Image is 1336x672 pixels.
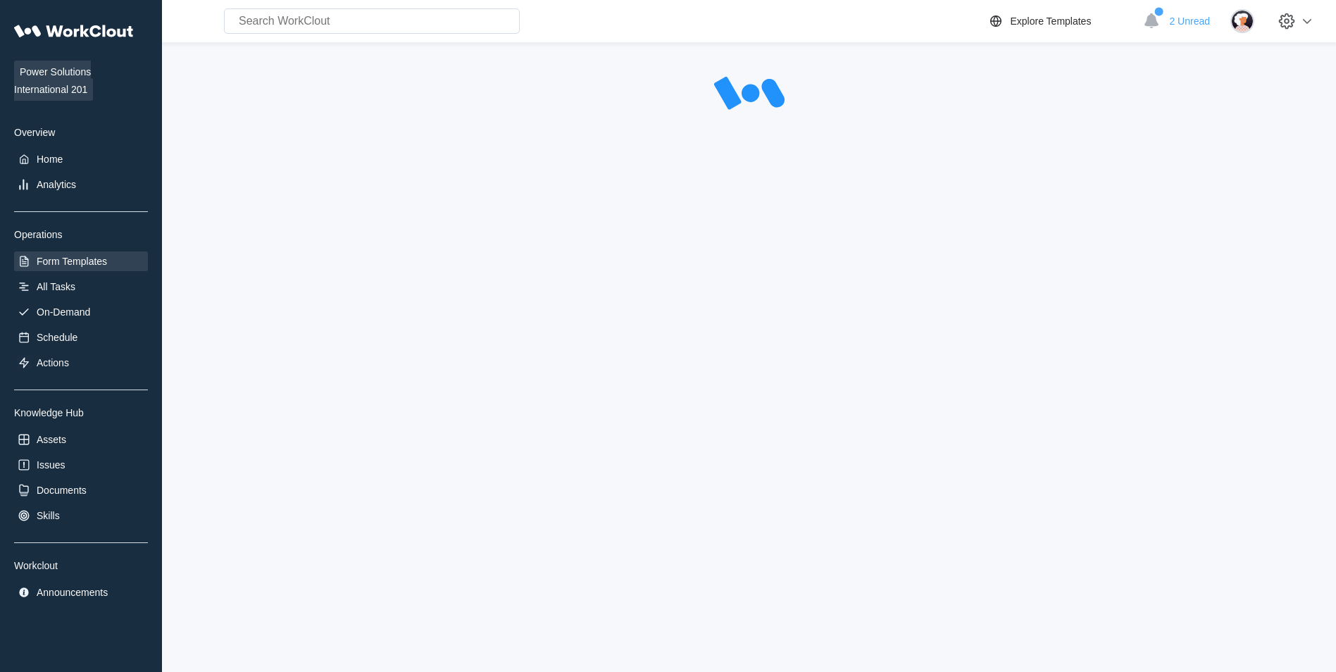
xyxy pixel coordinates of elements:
[37,154,63,165] div: Home
[14,583,148,602] a: Announcements
[37,179,76,190] div: Analytics
[37,332,77,343] div: Schedule
[37,306,90,318] div: On-Demand
[37,459,65,471] div: Issues
[14,61,93,101] span: Power Solutions International 201
[14,251,148,271] a: Form Templates
[14,127,148,138] div: Overview
[987,13,1136,30] a: Explore Templates
[1230,9,1254,33] img: user-4.png
[14,229,148,240] div: Operations
[14,175,148,194] a: Analytics
[14,277,148,297] a: All Tasks
[14,430,148,449] a: Assets
[1169,15,1210,27] span: 2 Unread
[14,353,148,373] a: Actions
[14,506,148,525] a: Skills
[224,8,520,34] input: Search WorkClout
[14,455,148,475] a: Issues
[14,407,148,418] div: Knowledge Hub
[37,357,69,368] div: Actions
[37,281,75,292] div: All Tasks
[1010,15,1091,27] div: Explore Templates
[14,302,148,322] a: On-Demand
[14,560,148,571] div: Workclout
[14,149,148,169] a: Home
[37,510,60,521] div: Skills
[37,587,108,598] div: Announcements
[37,256,107,267] div: Form Templates
[14,480,148,500] a: Documents
[37,485,87,496] div: Documents
[37,434,66,445] div: Assets
[14,328,148,347] a: Schedule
